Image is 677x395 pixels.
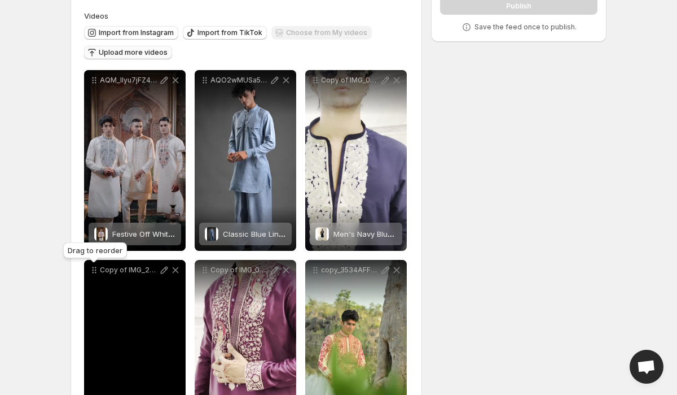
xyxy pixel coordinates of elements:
p: Copy of IMG_2705 [100,266,159,275]
span: Festive Off White Embroidery New Kurta Set [112,229,267,238]
span: Classic Blue Linen Blend Pathani Suit with Flared Pants [223,229,417,238]
p: AQM_Ilyu7jFZ4ghPkSQvnRZYE9aEXbsjcy1ZUPGBJNwNdjXmD74ieexr23tqX9-Db0x4ITTagHGmzpmYGAwMaiKGY3zwrInIp... [100,76,159,85]
span: Videos [84,11,108,20]
button: Import from TikTok [183,26,267,40]
span: Upload more videos [99,48,168,57]
button: Upload more videos [84,46,172,59]
div: AQO2wMUSa5VqsWvBZo0Jo6bWD-KSp5MHqrzTirdSrNGziC33x_i3QMXwi_nhCsV5ZmSMFGjFzJj99u6vUG15X-1NgeMSMY0j4... [195,70,296,251]
p: AQO2wMUSa5VqsWvBZo0Jo6bWD-KSp5MHqrzTirdSrNGziC33x_i3QMXwi_nhCsV5ZmSMFGjFzJj99u6vUG15X-1NgeMSMY0j4... [210,76,269,85]
span: Men's Navy Blue Kurta Set with Sequins & Cording Embroidery [333,229,553,238]
a: Open chat [630,350,663,384]
div: AQM_Ilyu7jFZ4ghPkSQvnRZYE9aEXbsjcy1ZUPGBJNwNdjXmD74ieexr23tqX9-Db0x4ITTagHGmzpmYGAwMaiKGY3zwrInIp... [84,70,186,251]
span: Import from Instagram [99,28,174,37]
div: Copy of IMG_0908Men's Navy Blue Kurta Set with Sequins & Cording EmbroideryMen's Navy Blue Kurta ... [305,70,407,251]
span: Import from TikTok [197,28,262,37]
p: Copy of IMG_0908 [321,76,380,85]
button: Import from Instagram [84,26,178,40]
p: copy_3534AFF4-3260-4EBF-B994-68E3A4BA1D38 [321,266,380,275]
p: Save the feed once to publish. [474,23,577,32]
p: Copy of IMG_0906 [210,266,269,275]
